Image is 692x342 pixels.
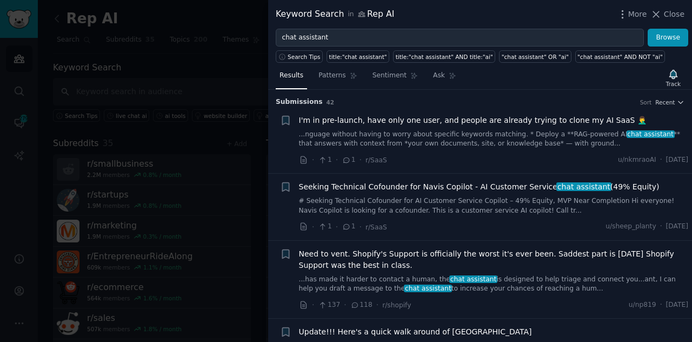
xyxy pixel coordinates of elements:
[393,50,495,63] a: title:"chat assistant" AND title:"ai"
[376,299,378,311] span: ·
[502,53,569,61] div: "chat assistant" OR "ai"
[655,98,684,106] button: Recent
[655,98,675,106] span: Recent
[627,130,675,138] span: chat assistant
[429,67,460,89] a: Ask
[666,155,688,165] span: [DATE]
[433,71,445,81] span: Ask
[318,155,331,165] span: 1
[312,154,314,166] span: ·
[666,80,681,88] div: Track
[318,71,345,81] span: Patterns
[404,285,452,292] span: chat assistant
[618,155,656,165] span: u/nkmraoAI
[312,299,314,311] span: ·
[648,29,688,47] button: Browse
[449,275,497,283] span: chat assistant
[350,300,372,310] span: 118
[348,10,354,19] span: in
[666,222,688,232] span: [DATE]
[276,97,323,107] span: Submission s
[299,196,689,215] a: # Seeking Technical Cofounder for AI Customer Service Copilot – 49% Equity, MVP Near Completion H...
[276,29,644,47] input: Try a keyword related to your business
[629,300,656,310] span: u/np819
[344,299,346,311] span: ·
[499,50,571,63] a: "chat assistant" OR "ai"
[318,300,340,310] span: 137
[617,9,647,20] button: More
[276,8,394,21] div: Keyword Search Rep AI
[650,9,684,20] button: Close
[315,67,361,89] a: Patterns
[640,98,652,106] div: Sort
[342,155,355,165] span: 1
[664,9,684,20] span: Close
[556,182,611,191] span: chat assistant
[318,222,331,232] span: 1
[662,67,684,89] button: Track
[342,222,355,232] span: 1
[396,53,493,61] div: title:"chat assistant" AND title:"ai"
[382,301,411,309] span: r/shopify
[575,50,666,63] a: "chat assistant" AND NOT "ai"
[660,300,662,310] span: ·
[365,223,387,231] span: r/SaaS
[327,99,335,106] span: 42
[660,222,662,232] span: ·
[299,275,689,294] a: ...has made it harder to contact a human, thechat assistantis designed to help triage and connect...
[360,221,362,233] span: ·
[336,154,338,166] span: ·
[276,50,323,63] button: Search Tips
[299,326,532,338] a: Update!!! Here's a quick walk around of [GEOGRAPHIC_DATA]
[628,9,647,20] span: More
[660,155,662,165] span: ·
[299,130,689,149] a: ...nguage without having to worry about specific keywords matching. * Deploy a **RAG-powered AIch...
[299,115,647,126] a: I'm in pre-launch, have only one user, and people are already trying to clone my AI SaaS 🤦‍♂️
[605,222,656,232] span: u/sheep_planty
[577,53,663,61] div: "chat assistant" AND NOT "ai"
[336,221,338,233] span: ·
[329,53,387,61] div: title:"chat assistant"
[372,71,407,81] span: Sentiment
[276,67,307,89] a: Results
[312,221,314,233] span: ·
[360,154,362,166] span: ·
[299,181,660,193] span: Seeking Technical Cofounder for Navis Copilot - AI Customer Service (49% Equity)
[369,67,422,89] a: Sentiment
[280,71,303,81] span: Results
[288,53,321,61] span: Search Tips
[365,156,387,164] span: r/SaaS
[299,248,689,271] a: Need to vent. Shopify's Support is officially the worst it's ever been. Saddest part is [DATE] Sh...
[299,181,660,193] a: Seeking Technical Cofounder for Navis Copilot - AI Customer Servicechat assistant(49% Equity)
[327,50,389,63] a: title:"chat assistant"
[666,300,688,310] span: [DATE]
